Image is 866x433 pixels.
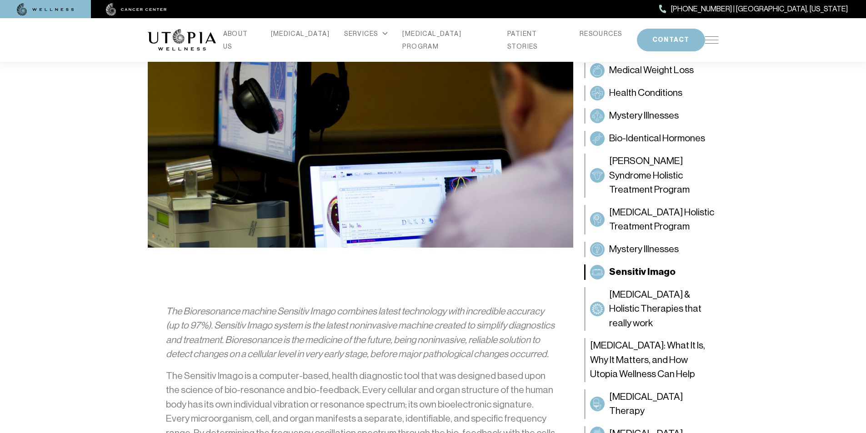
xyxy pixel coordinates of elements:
[592,88,603,99] img: Health Conditions
[592,133,603,144] img: Bio-Identical Hormones
[223,27,256,53] a: ABOUT US
[659,3,848,15] a: [PHONE_NUMBER] | [GEOGRAPHIC_DATA], [US_STATE]
[584,131,719,146] a: Bio-Identical HormonesBio-Identical Hormones
[106,3,167,16] img: cancer center
[402,27,493,53] a: [MEDICAL_DATA] PROGRAM
[584,287,719,331] a: Long COVID & Holistic Therapies that really work[MEDICAL_DATA] & Holistic Therapies that really work
[166,306,555,360] em: The Bioresonance machine Sensitiv Imago combines latest technology with incredible accuracy (up t...
[609,63,694,78] span: Medical Weight Loss
[671,3,848,15] span: [PHONE_NUMBER] | [GEOGRAPHIC_DATA], [US_STATE]
[507,27,565,53] a: PATIENT STORIES
[592,170,603,181] img: Sjögren’s Syndrome Holistic Treatment Program
[609,242,679,257] span: Mystery Illnesses
[148,29,216,51] img: logo
[609,288,714,331] span: [MEDICAL_DATA] & Holistic Therapies that really work
[584,205,719,234] a: Dementia Holistic Treatment Program[MEDICAL_DATA] Holistic Treatment Program
[592,398,603,409] img: Peroxide Therapy
[637,29,705,51] button: CONTACT
[592,110,603,121] img: Mystery Illnesses
[592,244,603,255] img: Mystery Illnesses
[609,86,682,100] span: Health Conditions
[592,65,603,76] img: Medical Weight Loss
[148,11,573,248] img: Sensitiv Imago
[584,85,719,101] a: Health ConditionsHealth Conditions
[271,27,330,40] a: [MEDICAL_DATA]
[584,264,719,280] a: Sensitiv ImagoSensitiv Imago
[609,109,679,123] span: Mystery Illnesses
[584,63,719,78] a: Medical Weight LossMedical Weight Loss
[592,304,603,314] img: Long COVID & Holistic Therapies that really work
[609,390,714,418] span: [MEDICAL_DATA] Therapy
[584,389,719,419] a: Peroxide Therapy[MEDICAL_DATA] Therapy
[592,214,603,225] img: Dementia Holistic Treatment Program
[609,154,714,197] span: [PERSON_NAME] Syndrome Holistic Treatment Program
[17,3,74,16] img: wellness
[584,154,719,198] a: Sjögren’s Syndrome Holistic Treatment Program[PERSON_NAME] Syndrome Holistic Treatment Program
[584,108,719,124] a: Mystery IllnessesMystery Illnesses
[590,338,714,382] span: [MEDICAL_DATA]: What It Is, Why It Matters, and How Utopia Wellness Can Help
[592,267,603,278] img: Sensitiv Imago
[609,265,676,279] span: Sensitiv Imago
[344,27,388,40] div: SERVICES
[584,338,719,382] a: [MEDICAL_DATA]: What It Is, Why It Matters, and How Utopia Wellness Can Help
[609,131,705,146] span: Bio-Identical Hormones
[705,36,719,44] img: icon-hamburger
[580,27,622,40] a: RESOURCES
[609,205,714,234] span: [MEDICAL_DATA] Holistic Treatment Program
[584,242,719,257] a: Mystery IllnessesMystery Illnesses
